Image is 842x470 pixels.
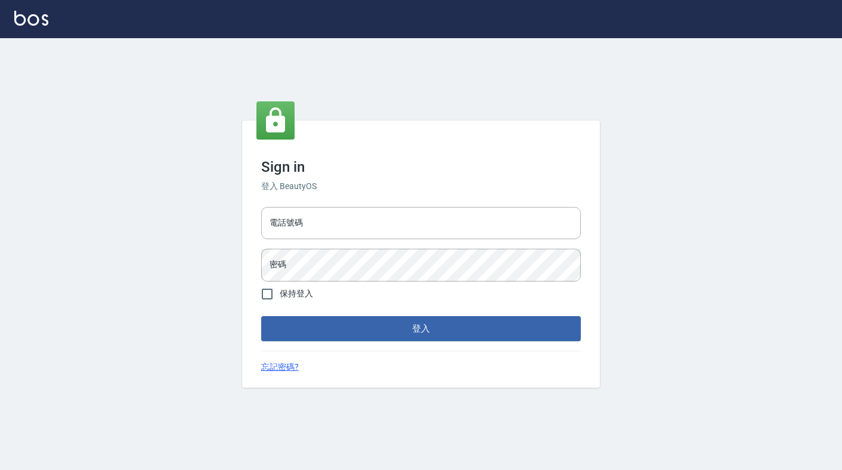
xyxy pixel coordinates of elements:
img: Logo [14,11,48,26]
h3: Sign in [261,159,581,175]
button: 登入 [261,316,581,341]
span: 保持登入 [280,287,313,300]
a: 忘記密碼? [261,361,299,373]
h6: 登入 BeautyOS [261,180,581,193]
